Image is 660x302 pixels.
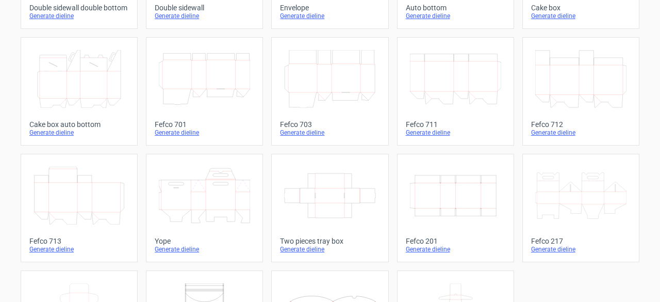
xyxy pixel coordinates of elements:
div: Generate dieline [406,12,505,20]
div: Generate dieline [531,245,631,253]
div: Generate dieline [280,12,379,20]
div: Two pieces tray box [280,237,379,245]
div: Double sidewall double bottom [29,4,129,12]
div: Generate dieline [29,245,129,253]
div: Generate dieline [29,12,129,20]
div: Fefco 217 [531,237,631,245]
div: Fefco 712 [531,120,631,129]
a: Fefco 217Generate dieline [522,154,639,262]
div: Fefco 711 [406,120,505,129]
div: Fefco 701 [155,120,254,129]
div: Fefco 201 [406,237,505,245]
div: Generate dieline [155,129,254,137]
div: Generate dieline [280,245,379,253]
div: Generate dieline [406,129,505,137]
div: Generate dieline [406,245,505,253]
div: Generate dieline [280,129,379,137]
a: Fefco 712Generate dieline [522,37,639,146]
div: Generate dieline [531,12,631,20]
div: Double sidewall [155,4,254,12]
a: Fefco 703Generate dieline [271,37,388,146]
div: Generate dieline [531,129,631,137]
a: Fefco 711Generate dieline [397,37,514,146]
a: Two pieces tray boxGenerate dieline [271,154,388,262]
div: Auto bottom [406,4,505,12]
a: Fefco 701Generate dieline [146,37,263,146]
div: Generate dieline [155,12,254,20]
div: Fefco 713 [29,237,129,245]
div: Cake box [531,4,631,12]
div: Yope [155,237,254,245]
div: Cake box auto bottom [29,120,129,129]
div: Fefco 703 [280,120,379,129]
a: YopeGenerate dieline [146,154,263,262]
a: Fefco 713Generate dieline [21,154,138,262]
div: Generate dieline [29,129,129,137]
a: Fefco 201Generate dieline [397,154,514,262]
div: Envelope [280,4,379,12]
a: Cake box auto bottomGenerate dieline [21,37,138,146]
div: Generate dieline [155,245,254,253]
